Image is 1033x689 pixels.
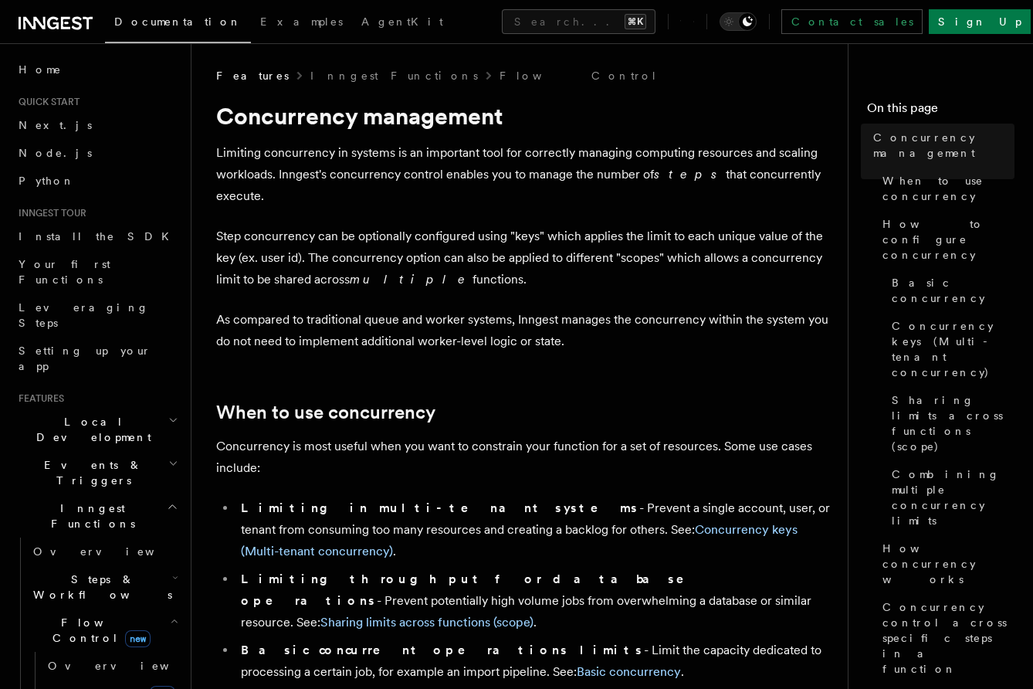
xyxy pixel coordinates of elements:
[42,652,181,680] a: Overview
[12,250,181,294] a: Your first Functions
[625,14,646,29] kbd: ⌘K
[216,309,834,352] p: As compared to traditional queue and worker systems, Inngest manages the concurrency within the s...
[892,467,1014,528] span: Combining multiple concurrency limits
[892,275,1014,306] span: Basic concurrency
[876,167,1014,210] a: When to use concurrency
[882,173,1014,204] span: When to use concurrency
[873,130,1014,161] span: Concurrency management
[867,124,1014,167] a: Concurrency management
[105,5,251,43] a: Documentation
[236,640,834,683] li: - Limit the capacity dedicated to processing a certain job, for example an import pipeline. See: .
[361,15,443,28] span: AgentKit
[216,68,289,83] span: Features
[19,301,149,329] span: Leveraging Steps
[19,62,62,77] span: Home
[27,572,172,602] span: Steps & Workflows
[12,457,168,488] span: Events & Triggers
[320,615,533,630] a: Sharing limits across functions (scope)
[236,569,834,633] li: - Prevent potentially high volume jobs from overwhelming a database or similar resource. See: .
[19,175,75,187] span: Python
[502,9,655,34] button: Search...⌘K
[12,408,181,451] button: Local Development
[886,386,1014,460] a: Sharing limits across functions (scope)
[876,535,1014,593] a: How concurrency works
[12,451,181,494] button: Events & Triggers
[654,167,726,182] em: steps
[929,9,1031,34] a: Sign Up
[114,15,242,28] span: Documentation
[216,226,834,290] p: Step concurrency can be optionally configured using "keys" which applies the limit to each unique...
[352,5,452,42] a: AgentKit
[27,615,170,646] span: Flow Control
[882,216,1014,263] span: How to configure concurrency
[251,5,352,42] a: Examples
[27,565,181,609] button: Steps & Workflows
[577,664,681,679] a: Basic concurrency
[12,56,181,83] a: Home
[216,102,834,130] h1: Concurrency management
[310,68,478,83] a: Inngest Functions
[19,147,92,159] span: Node.js
[19,230,178,243] span: Install the SDK
[886,460,1014,535] a: Combining multiple concurrency limits
[882,599,1014,677] span: Concurrency control across specific steps in a function
[876,593,1014,683] a: Concurrency control across specific steps in a function
[48,660,207,672] span: Overview
[12,167,181,195] a: Python
[12,337,181,380] a: Setting up your app
[27,538,181,565] a: Overview
[19,258,110,286] span: Your first Functions
[12,222,181,250] a: Install the SDK
[12,392,64,405] span: Features
[892,318,1014,380] span: Concurrency keys (Multi-tenant concurrency)
[12,207,86,219] span: Inngest tour
[350,272,472,287] em: multiple
[886,312,1014,386] a: Concurrency keys (Multi-tenant concurrency)
[19,119,92,131] span: Next.js
[125,630,151,647] span: new
[241,501,639,515] strong: Limiting in multi-tenant systems
[882,541,1014,587] span: How concurrency works
[27,609,181,652] button: Flow Controlnew
[781,9,923,34] a: Contact sales
[12,96,80,108] span: Quick start
[12,414,168,445] span: Local Development
[33,545,192,558] span: Overview
[876,210,1014,269] a: How to configure concurrency
[720,12,757,31] button: Toggle dark mode
[12,294,181,337] a: Leveraging Steps
[12,111,181,139] a: Next.js
[19,344,151,372] span: Setting up your app
[216,402,435,423] a: When to use concurrency
[216,142,834,207] p: Limiting concurrency in systems is an important tool for correctly managing computing resources a...
[886,269,1014,312] a: Basic concurrency
[12,139,181,167] a: Node.js
[241,643,644,657] strong: Basic concurrent operations limits
[216,436,834,479] p: Concurrency is most useful when you want to constrain your function for a set of resources. Some ...
[12,501,167,531] span: Inngest Functions
[260,15,343,28] span: Examples
[892,392,1014,454] span: Sharing limits across functions (scope)
[236,497,834,562] li: - Prevent a single account, user, or tenant from consuming too many resources and creating a back...
[867,99,1014,124] h4: On this page
[12,494,181,538] button: Inngest Functions
[241,572,706,608] strong: Limiting throughput for database operations
[500,68,658,83] a: Flow Control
